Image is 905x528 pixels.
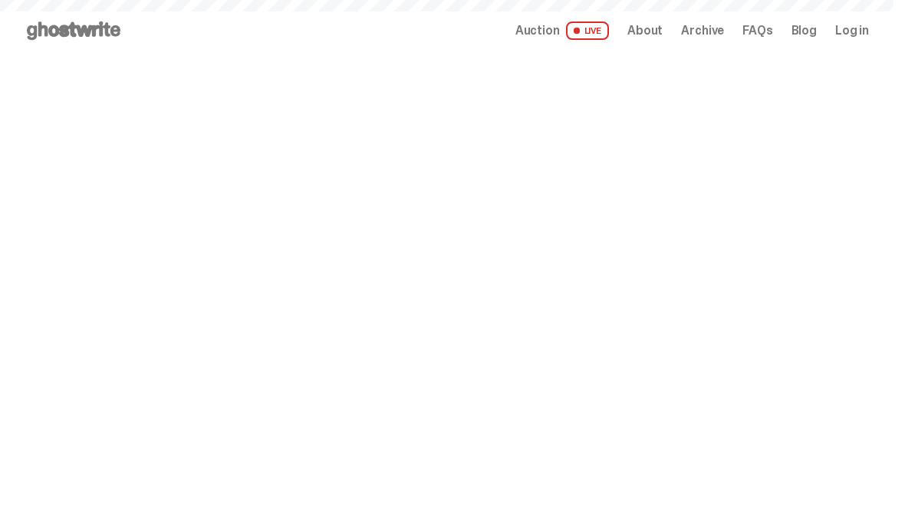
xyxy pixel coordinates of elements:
a: Log in [835,25,869,37]
span: Auction [515,25,560,37]
a: Auction LIVE [515,21,609,40]
a: Blog [791,25,817,37]
span: LIVE [566,21,610,40]
a: About [627,25,663,37]
a: Archive [681,25,724,37]
a: FAQs [742,25,772,37]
